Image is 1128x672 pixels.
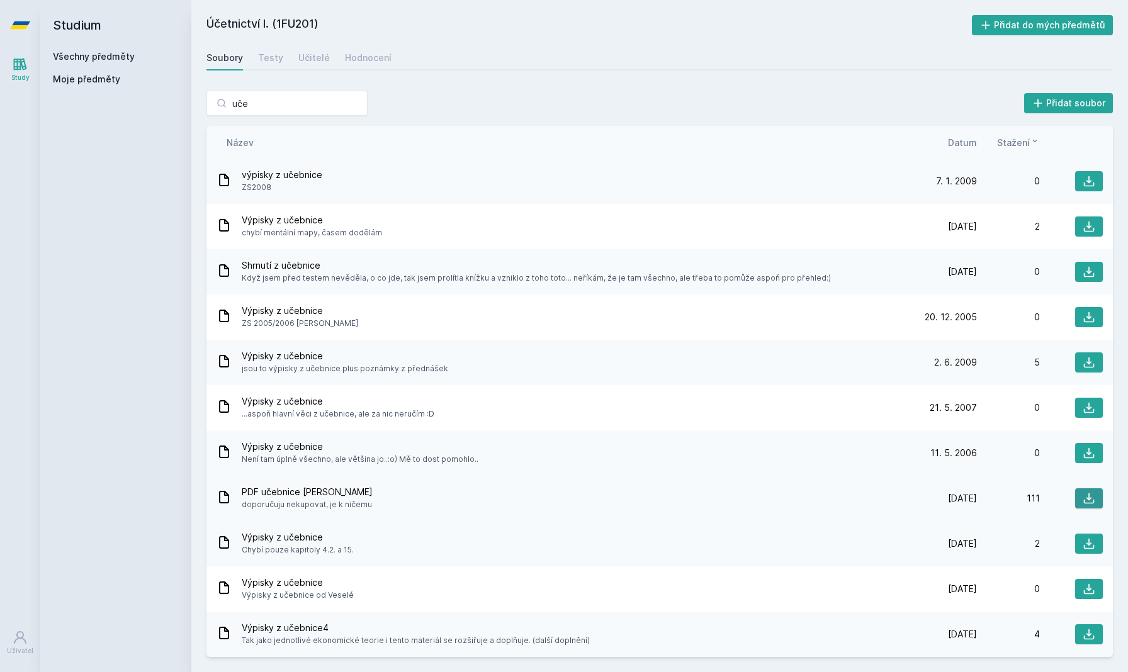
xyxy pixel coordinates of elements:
[206,91,368,116] input: Hledej soubor
[977,492,1040,505] div: 111
[242,453,478,466] span: Není tam úplně všechno, ale většina jo..:o) Mě to dost pomohlo..
[11,73,30,82] div: Study
[227,136,254,149] button: Název
[53,51,135,62] a: Všechny předměty
[242,408,434,420] span: ...aspoň hlavní věci z učebnice, ale za nic neručím :D
[948,492,977,505] span: [DATE]
[206,52,243,64] div: Soubory
[948,628,977,641] span: [DATE]
[345,52,392,64] div: Hodnocení
[242,544,354,556] span: Chybí pouze kapitoly 4.2. a 15.
[3,50,38,89] a: Study
[242,531,354,544] span: Výpisky z učebnice
[242,227,382,239] span: chybí mentální mapy, časem dodělám
[242,350,448,362] span: Výpisky z učebnice
[3,624,38,662] a: Uživatel
[930,447,977,459] span: 11. 5. 2006
[977,447,1040,459] div: 0
[258,45,283,70] a: Testy
[972,15,1114,35] button: Přidat do mých předmětů
[206,45,243,70] a: Soubory
[948,266,977,278] span: [DATE]
[977,175,1040,188] div: 0
[936,175,977,188] span: 7. 1. 2009
[298,52,330,64] div: Učitelé
[258,52,283,64] div: Testy
[242,181,322,194] span: ZS2008
[242,305,358,317] span: Výpisky z učebnice
[977,311,1040,323] div: 0
[7,646,33,656] div: Uživatel
[345,45,392,70] a: Hodnocení
[948,583,977,595] span: [DATE]
[977,628,1040,641] div: 4
[242,362,448,375] span: jsou to výpisky z učebnice plus poznámky z přednášek
[242,272,831,284] span: Když jsem před testem nevěděla, o co jde, tak jsem prolítla knížku a vzniklo z toho toto... neřík...
[53,73,120,86] span: Moje předměty
[242,395,434,408] span: Výpisky z učebnice
[997,136,1040,149] button: Stažení
[242,634,590,647] span: Tak jako jednotlivé ekonomické teorie i tento materiál se rozšiřuje a doplňuje. (další doplnění)
[948,136,977,149] button: Datum
[997,136,1030,149] span: Stažení
[934,356,977,369] span: 2. 6. 2009
[242,169,322,181] span: výpisky z učebnice
[242,317,358,330] span: ZS 2005/2006 [PERSON_NAME]
[925,311,977,323] span: 20. 12. 2005
[1024,93,1114,113] button: Přidat soubor
[977,583,1040,595] div: 0
[242,589,354,602] span: Výpisky z učebnice od Veselé
[948,537,977,550] span: [DATE]
[977,401,1040,414] div: 0
[242,498,373,511] span: doporučuju nekupovat, je k ničemu
[242,622,590,634] span: Výpisky z učebnice4
[977,356,1040,369] div: 5
[948,220,977,233] span: [DATE]
[977,220,1040,233] div: 2
[242,576,354,589] span: Výpisky z učebnice
[206,15,972,35] h2: Účetnictví I. (1FU201)
[977,266,1040,278] div: 0
[242,486,373,498] span: PDF učebnice [PERSON_NAME]
[242,259,831,272] span: Shrnutí z učebnice
[930,401,977,414] span: 21. 5. 2007
[977,537,1040,550] div: 2
[242,440,478,453] span: Výpisky z učebnice
[242,214,382,227] span: Výpisky z učebnice
[298,45,330,70] a: Učitelé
